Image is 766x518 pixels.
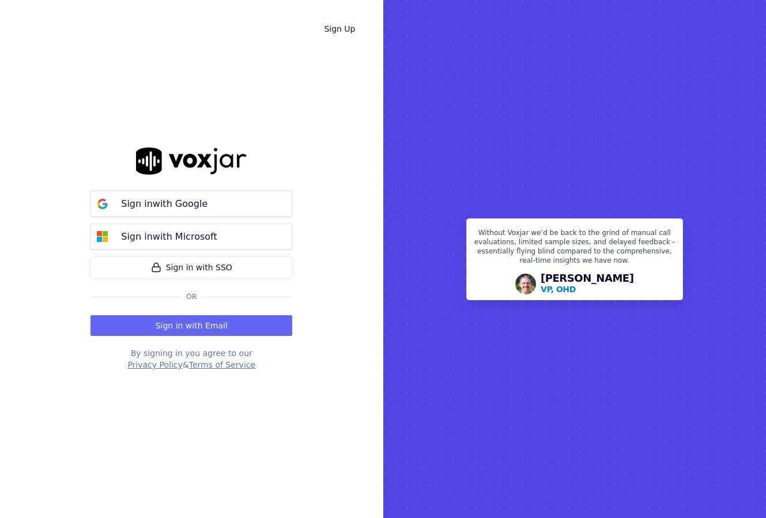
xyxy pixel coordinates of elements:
[90,191,292,217] button: Sign inwith Google
[90,256,292,278] a: Sign in with SSO
[127,359,182,370] button: Privacy Policy
[91,192,114,215] img: google Sign in button
[189,359,255,370] button: Terms of Service
[121,197,207,211] p: Sign in with Google
[91,225,114,248] img: microsoft Sign in button
[541,273,634,295] div: [PERSON_NAME]
[182,292,201,301] span: Or
[515,274,536,294] img: Avatar
[474,228,676,270] p: Without Voxjar we’d be back to the grind of manual call evaluations, limited sample sizes, and de...
[90,224,292,249] button: Sign inwith Microsoft
[90,347,292,370] div: By signing in you agree to our &
[315,18,364,39] a: Sign Up
[90,315,292,336] button: Sign in with Email
[121,230,217,244] p: Sign in with Microsoft
[136,148,247,175] img: logo
[541,283,576,295] p: VP, OHD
